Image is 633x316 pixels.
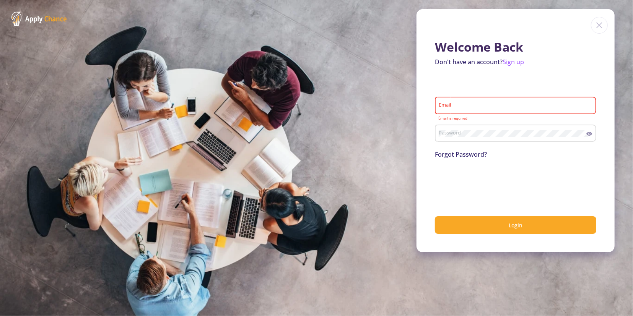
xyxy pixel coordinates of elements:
h1: Welcome Back [435,40,596,54]
a: Sign up [503,58,524,66]
img: close icon [591,17,608,34]
a: Forgot Password? [435,150,487,159]
button: Login [435,216,596,234]
mat-error: Email is required [439,117,593,121]
img: ApplyChance Logo [11,11,67,26]
iframe: reCAPTCHA [435,168,551,198]
span: Login [509,222,522,229]
p: Don't have an account? [435,57,596,66]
